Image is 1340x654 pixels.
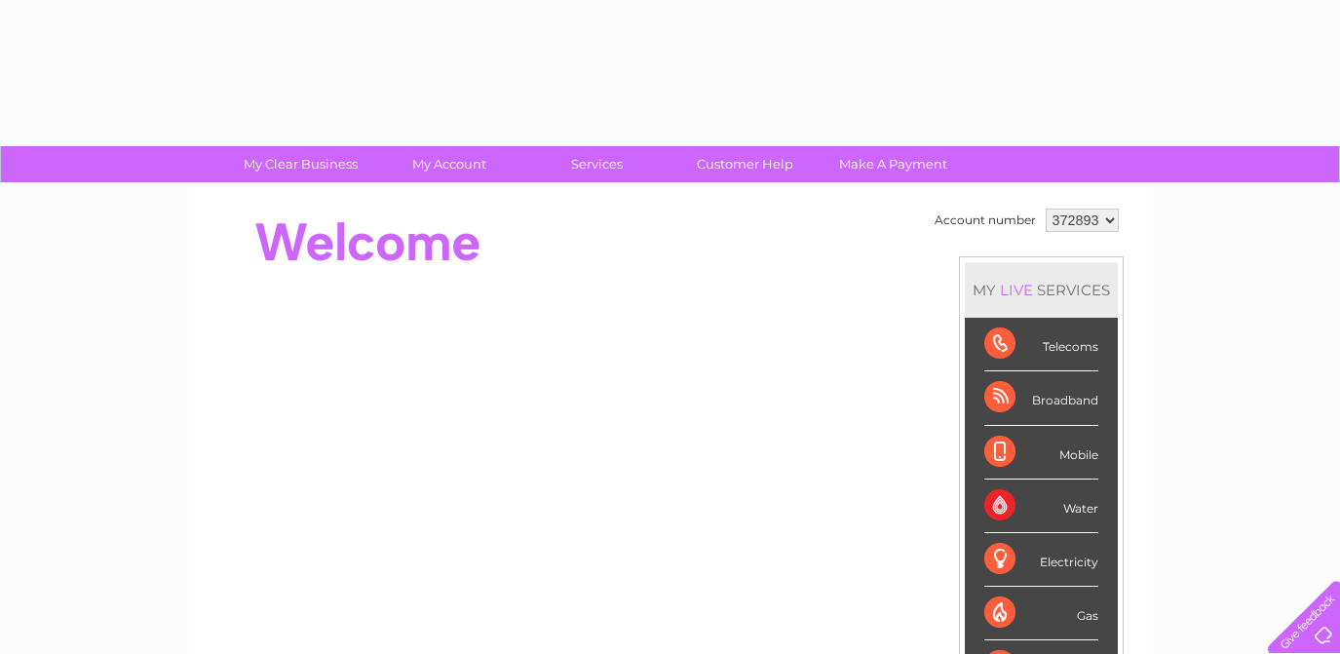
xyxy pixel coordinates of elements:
[996,281,1037,299] div: LIVE
[984,480,1098,533] div: Water
[930,204,1041,237] td: Account number
[517,146,677,182] a: Services
[984,371,1098,425] div: Broadband
[984,426,1098,480] div: Mobile
[984,533,1098,587] div: Electricity
[665,146,825,182] a: Customer Help
[220,146,381,182] a: My Clear Business
[984,587,1098,640] div: Gas
[813,146,974,182] a: Make A Payment
[965,262,1118,318] div: MY SERVICES
[368,146,529,182] a: My Account
[984,318,1098,371] div: Telecoms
